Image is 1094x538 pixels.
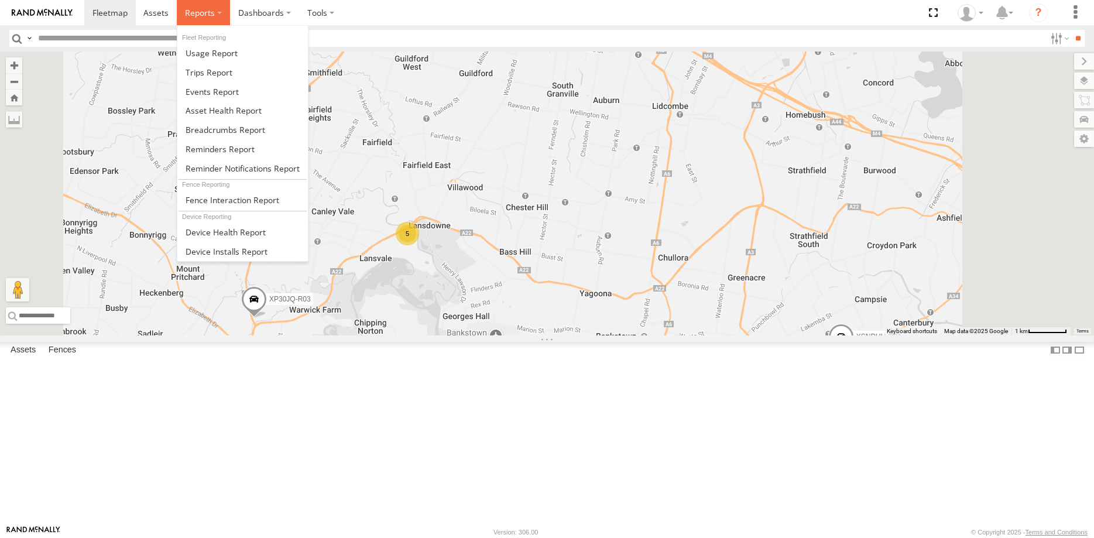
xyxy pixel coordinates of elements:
[971,529,1088,536] div: © Copyright 2025 -
[177,139,308,159] a: Reminders Report
[177,63,308,82] a: Trips Report
[25,30,34,47] label: Search Query
[6,278,29,301] button: Drag Pegman onto the map to open Street View
[1050,342,1061,359] label: Dock Summary Table to the Left
[12,9,73,17] img: rand-logo.svg
[5,342,42,358] label: Assets
[396,222,419,245] div: 5
[1029,4,1048,22] i: ?
[1076,329,1089,334] a: Terms (opens in new tab)
[6,90,22,105] button: Zoom Home
[6,526,60,538] a: Visit our Website
[944,328,1008,334] span: Map data ©2025 Google
[43,342,82,358] label: Fences
[177,120,308,139] a: Breadcrumbs Report
[177,222,308,242] a: Device Health Report
[1074,131,1094,147] label: Map Settings
[6,57,22,73] button: Zoom in
[1011,327,1071,335] button: Map Scale: 1 km per 63 pixels
[493,529,538,536] div: Version: 306.00
[1015,328,1028,334] span: 1 km
[1046,30,1071,47] label: Search Filter Options
[856,333,901,341] span: XSNDHU-R04
[177,159,308,178] a: Service Reminder Notifications Report
[1074,342,1085,359] label: Hide Summary Table
[1061,342,1073,359] label: Dock Summary Table to the Right
[177,242,308,261] a: Device Installs Report
[887,327,937,335] button: Keyboard shortcuts
[177,101,308,120] a: Asset Health Report
[177,43,308,63] a: Usage Report
[6,111,22,128] label: Measure
[1026,529,1088,536] a: Terms and Conditions
[177,190,308,210] a: Fence Interaction Report
[954,4,987,22] div: Quang MAC
[6,73,22,90] button: Zoom out
[269,295,311,303] span: XP30JQ-R03
[177,82,308,101] a: Full Events Report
